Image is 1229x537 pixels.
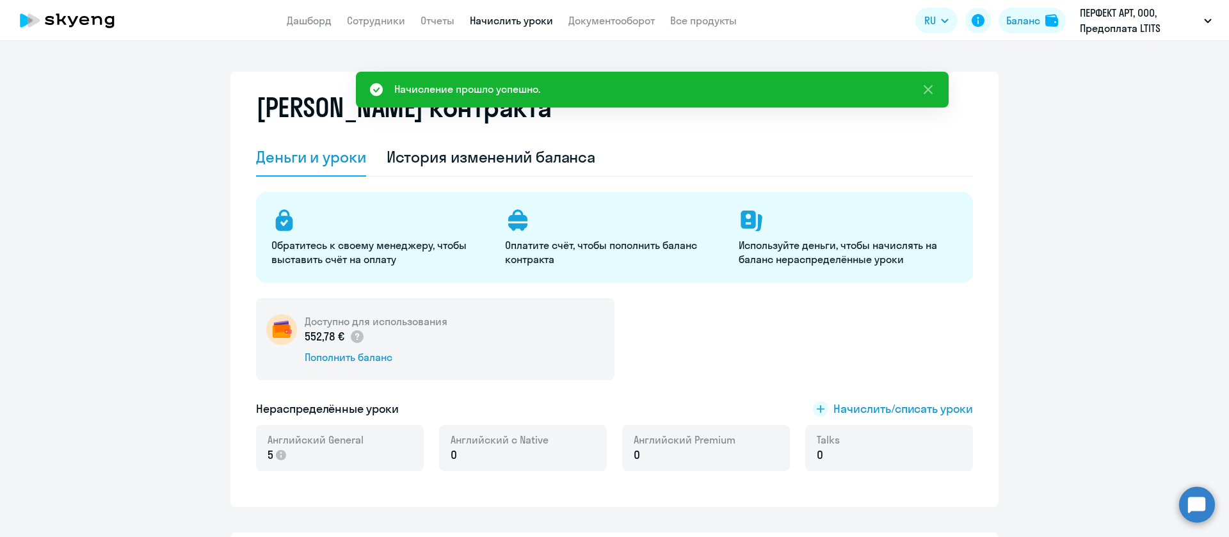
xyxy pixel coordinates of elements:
[470,14,553,27] a: Начислить уроки
[1073,5,1218,36] button: ПЕРФЕКТ АРТ, ООО, Предоплата LTITS
[287,14,332,27] a: Дашборд
[256,92,552,123] h2: [PERSON_NAME] контракта
[1006,13,1040,28] div: Баланс
[271,238,490,266] p: Обратитесь к своему менеджеру, чтобы выставить счёт на оплату
[256,147,366,167] div: Деньги и уроки
[305,350,447,364] div: Пополнить баланс
[268,433,364,447] span: Английский General
[1080,5,1199,36] p: ПЕРФЕКТ АРТ, ООО, Предоплата LTITS
[1045,14,1058,27] img: balance
[739,238,957,266] p: Используйте деньги, чтобы начислять на баланс нераспределённые уроки
[347,14,405,27] a: Сотрудники
[505,238,723,266] p: Оплатите счёт, чтобы пополнить баланс контракта
[387,147,596,167] div: История изменений баланса
[833,401,973,417] span: Начислить/списать уроки
[394,81,540,97] div: Начисление прошло успешно.
[915,8,958,33] button: RU
[256,401,399,417] h5: Нераспределённые уроки
[305,328,365,345] p: 552,78 €
[634,447,640,463] span: 0
[451,433,549,447] span: Английский с Native
[924,13,936,28] span: RU
[305,314,447,328] h5: Доступно для использования
[670,14,737,27] a: Все продукты
[999,8,1066,33] button: Балансbalance
[266,314,297,345] img: wallet-circle.png
[634,433,735,447] span: Английский Premium
[817,447,823,463] span: 0
[421,14,454,27] a: Отчеты
[568,14,655,27] a: Документооборот
[268,447,273,463] span: 5
[451,447,457,463] span: 0
[817,433,840,447] span: Talks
